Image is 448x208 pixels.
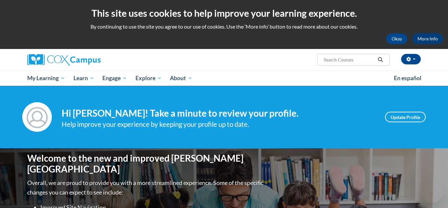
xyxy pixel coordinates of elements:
span: Learn [73,74,94,82]
img: Profile Image [22,102,52,132]
button: Search [376,56,385,64]
div: Main menu [17,71,431,86]
button: Okay [386,34,407,44]
h1: Welcome to the new and improved [PERSON_NAME][GEOGRAPHIC_DATA] [27,153,265,175]
a: Cox Campus [27,54,152,66]
a: My Learning [23,71,69,86]
a: Update Profile [385,112,426,122]
input: Search Courses [323,56,376,64]
h4: Hi [PERSON_NAME]! Take a minute to review your profile. [62,108,375,119]
span: About [170,74,192,82]
a: En español [390,71,426,85]
p: By continuing to use the site you agree to our use of cookies. Use the ‘More info’ button to read... [5,23,443,30]
span: Engage [102,74,127,82]
span: My Learning [27,74,65,82]
p: Overall, we are proud to provide you with a more streamlined experience. Some of the specific cha... [27,178,265,197]
a: Explore [131,71,166,86]
a: More Info [412,34,443,44]
a: Learn [69,71,98,86]
iframe: Button to launch messaging window [422,182,443,203]
a: About [166,71,197,86]
div: Help improve your experience by keeping your profile up to date. [62,119,375,130]
span: Explore [135,74,162,82]
button: Account Settings [401,54,421,64]
a: Engage [98,71,131,86]
h2: This site uses cookies to help improve your learning experience. [5,7,443,20]
span: En español [394,75,421,81]
img: Cox Campus [27,54,101,66]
